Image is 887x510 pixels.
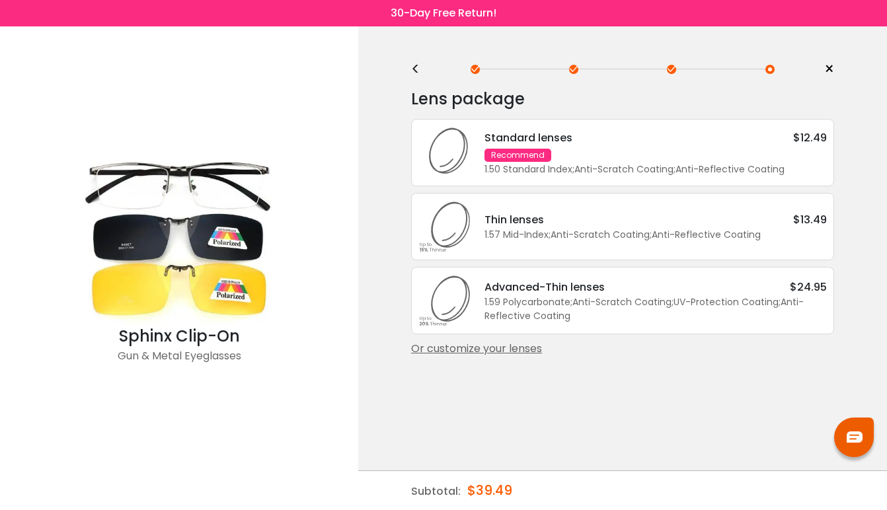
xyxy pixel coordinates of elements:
[779,295,781,309] span: ;
[793,211,827,228] div: $13.49
[650,228,652,241] span: ;
[572,163,574,176] span: ;
[484,129,572,146] div: Standard lenses
[467,471,512,509] div: $39.49
[672,295,674,309] span: ;
[484,211,544,228] div: Thin lenses
[814,59,834,79] a: ×
[824,59,834,79] span: ×
[7,348,352,375] div: Gun & Metal Eyeglasses
[549,228,551,241] span: ;
[411,86,834,112] div: Lens package
[7,324,352,348] div: Sphinx Clip-On
[484,228,827,242] div: 1.57 Mid-Index Anti-Scratch Coating Anti-Reflective Coating
[570,295,572,309] span: ;
[411,341,834,357] div: Or customize your lenses
[484,279,605,295] div: Advanced-Thin lenses
[793,129,827,146] div: $12.49
[7,152,352,324] img: Gun Sphinx Clip-On - Metal Eyeglasses
[674,163,675,176] span: ;
[484,295,827,323] div: 1.59 Polycarbonate Anti-Scratch Coating UV-Protection Coating Anti-Reflective Coating
[847,431,863,443] img: chat
[484,149,551,162] div: Recommend
[790,279,827,295] div: $24.95
[411,64,431,75] div: <
[484,163,827,176] div: 1.50 Standard Index Anti-Scratch Coating Anti-Reflective Coating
